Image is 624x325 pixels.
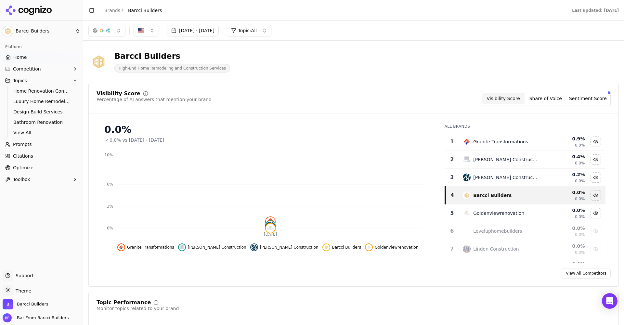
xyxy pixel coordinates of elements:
[473,210,524,216] div: Goldenviewrenovation
[473,192,512,199] div: Barcci Builders
[445,222,605,240] tr: 6leveluphomebuildersLeveluphomebuilders0.0%0.0%Show leveluphomebuilders data
[567,93,609,104] button: Sentiment Score
[448,227,457,235] div: 6
[97,300,151,305] div: Topic Performance
[463,191,471,199] img: barcci builders
[543,136,585,142] div: 0.9 %
[575,232,585,237] span: 0.0%
[591,136,601,147] button: Hide granite transformations data
[138,27,144,34] img: US
[591,208,601,218] button: Hide goldenviewrenovation data
[463,209,471,217] img: goldenviewrenovation
[463,138,471,146] img: granite transformations
[97,91,140,96] div: Visibility Score
[3,162,80,173] a: Optimize
[13,77,27,84] span: Topics
[448,209,457,217] div: 5
[114,51,230,61] div: Barcci Builders
[445,204,605,222] tr: 5goldenviewrenovationGoldenviewrenovation0.0%0.0%Hide goldenviewrenovation data
[123,137,164,143] span: vs [DATE] - [DATE]
[179,245,185,250] img: greenberg construction
[448,245,457,253] div: 7
[16,28,72,34] span: Barcci Builders
[543,225,585,231] div: 0.0 %
[14,315,69,321] span: Bar From Barcci Builders
[266,217,275,226] img: granite transformations
[104,153,113,157] tspan: 10%
[448,191,457,199] div: 4
[11,86,72,96] a: Home Renovation Contractors
[17,301,48,307] span: Barcci Builders
[591,190,601,201] button: Hide barcci builders data
[575,250,585,255] span: 0.0%
[266,222,275,231] img: magleby construction
[3,299,13,309] img: Barcci Builders
[127,245,174,250] span: Granite Transformations
[3,42,80,52] div: Platform
[13,88,70,94] span: Home Renovation Contractors
[3,174,80,185] button: Toolbox
[445,240,605,258] tr: 7linden constructionLinden Construction0.0%0.0%Show linden construction data
[322,243,361,251] button: Hide barcci builders data
[575,161,585,166] span: 0.0%
[448,156,457,163] div: 2
[3,313,69,322] button: Open user button
[543,207,585,214] div: 0.0 %
[13,141,32,148] span: Prompts
[3,299,48,309] button: Open organization switcher
[473,228,522,234] div: Leveluphomebuilders
[575,178,585,184] span: 0.0%
[107,204,113,209] tspan: 3%
[11,118,72,127] a: Bathroom Renovation
[543,261,585,267] div: 0.0 %
[13,98,70,105] span: Luxury Home Remodeling
[3,313,12,322] img: Bar From Barcci Builders
[366,245,371,250] img: goldenviewrenovation
[97,96,212,103] div: Percentage of AI answers that mention your brand
[11,107,72,116] a: Design-Build Services
[463,174,471,181] img: magleby construction
[13,164,33,171] span: Optimize
[104,7,162,14] nav: breadcrumb
[264,232,277,237] tspan: [DATE]
[3,75,80,86] button: Topics
[332,245,361,250] span: Barcci Builders
[463,227,471,235] img: leveluphomebuilders
[543,153,585,160] div: 0.4 %
[591,172,601,183] button: Hide magleby construction data
[3,151,80,161] a: Citations
[266,224,275,233] img: goldenviewrenovation
[445,169,605,187] tr: 3magleby construction[PERSON_NAME] Construction0.2%0.0%Hide magleby construction data
[448,138,457,146] div: 1
[13,272,33,279] span: Support
[13,66,41,72] span: Competition
[445,258,605,276] tr: 0.0%Show neil kelly company data
[107,226,113,230] tspan: 0%
[591,262,601,272] button: Show neil kelly company data
[572,8,619,13] div: Last updated: [DATE]
[473,174,538,181] div: [PERSON_NAME] Construction
[591,226,601,236] button: Show leveluphomebuilders data
[562,268,611,279] a: View All Competitors
[110,137,121,143] span: 0.0%
[445,133,605,151] tr: 1granite transformationsGranite Transformations0.9%0.0%Hide granite transformations data
[591,244,601,254] button: Show linden construction data
[104,124,432,136] div: 0.0%
[525,93,567,104] button: Share of Voice
[482,93,525,104] button: Visibility Score
[445,187,605,204] tr: 4barcci builders Barcci Builders0.0%0.0%Hide barcci builders data
[114,64,230,72] span: High-End Home Remodeling and Construction Services
[365,243,419,251] button: Hide goldenviewrenovation data
[543,189,585,196] div: 0.0 %
[543,243,585,249] div: 0.0 %
[167,25,219,36] button: [DATE] - [DATE]
[463,245,471,253] img: linden construction
[119,245,124,250] img: granite transformations
[266,221,275,230] img: greenberg construction
[88,51,109,72] img: Barcci Builders
[445,151,605,169] tr: 2greenberg construction[PERSON_NAME] Construction0.4%0.0%Hide greenberg construction data
[463,156,471,163] img: greenberg construction
[445,124,605,129] div: All Brands
[11,128,72,137] a: View All
[13,119,70,125] span: Bathroom Renovation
